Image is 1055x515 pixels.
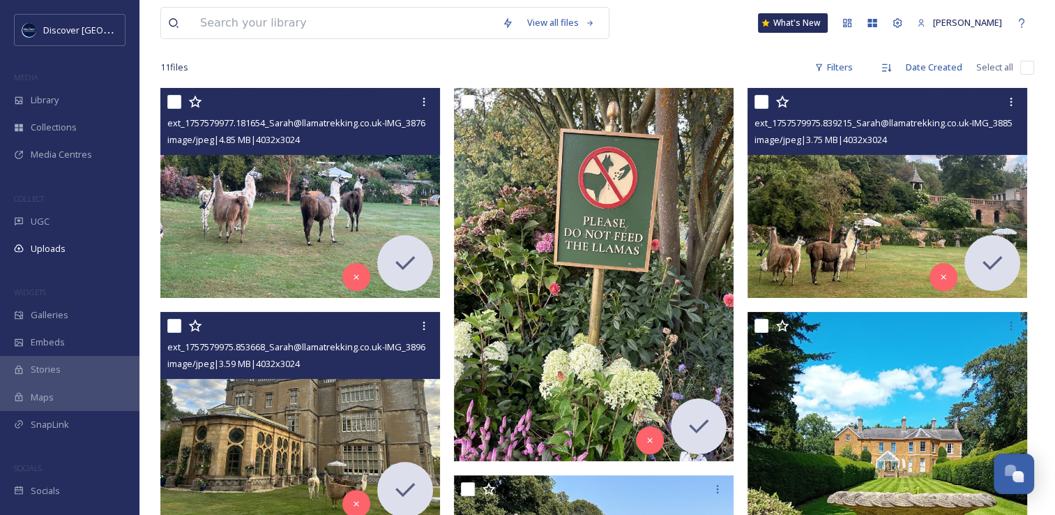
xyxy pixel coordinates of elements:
span: Maps [31,391,54,404]
a: View all files [520,9,602,36]
span: 11 file s [160,61,188,74]
span: COLLECT [14,193,44,204]
button: Open Chat [994,454,1034,494]
span: Stories [31,363,61,376]
span: Uploads [31,242,66,255]
span: image/jpeg | 3.59 MB | 4032 x 3024 [167,357,300,370]
span: WIDGETS [14,287,46,297]
span: Media Centres [31,148,92,161]
a: What's New [758,13,828,33]
span: ext_1757579975.839215_Sarah@llamatrekking.co.uk-IMG_3885.jpeg [754,116,1033,129]
span: UGC [31,215,50,228]
span: Embeds [31,336,65,349]
img: ext_1757579975.853528_Sarah@llamatrekking.co.uk-IMG_3900.jpeg [454,88,734,461]
img: Untitled%20design%20%282%29.png [22,23,36,37]
img: ext_1757579975.839215_Sarah@llamatrekking.co.uk-IMG_3885.jpeg [747,88,1027,298]
span: Discover [GEOGRAPHIC_DATA] [43,23,170,36]
span: ext_1757579977.181654_Sarah@llamatrekking.co.uk-IMG_3876.jpeg [167,116,446,129]
span: Collections [31,121,77,134]
span: Galleries [31,308,68,322]
span: image/jpeg | 4.85 MB | 4032 x 3024 [167,133,300,146]
a: [PERSON_NAME] [910,9,1009,36]
span: SnapLink [31,418,69,431]
span: SOCIALS [14,463,42,473]
input: Search your library [193,8,495,38]
div: Date Created [899,54,969,81]
span: image/jpeg | 3.75 MB | 4032 x 3024 [754,133,887,146]
span: Library [31,94,59,107]
span: MEDIA [14,72,38,82]
span: Socials [31,484,60,498]
span: ext_1757579975.853668_Sarah@llamatrekking.co.uk-IMG_3896.jpeg [167,340,446,353]
div: Filters [807,54,860,81]
img: ext_1757579977.181654_Sarah@llamatrekking.co.uk-IMG_3876.jpeg [160,88,440,298]
span: [PERSON_NAME] [933,16,1002,29]
span: Select all [976,61,1013,74]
